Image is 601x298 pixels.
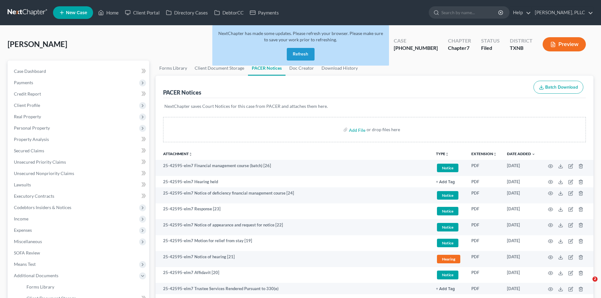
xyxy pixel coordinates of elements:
[466,219,502,235] td: PDF
[163,89,201,96] div: PACER Notices
[14,193,54,199] span: Executory Contracts
[493,152,497,156] i: unfold_more
[502,267,540,283] td: [DATE]
[436,206,461,216] a: Notice
[466,251,502,267] td: PDF
[436,190,461,201] a: Notice
[436,179,461,185] a: + Add Tag
[156,203,431,219] td: 25-42595-elm7 Response [23]
[156,187,431,203] td: 25-42595-elm7 Notice of deficiency financial management course [24]
[467,45,469,51] span: 7
[156,283,431,294] td: 25-42595-elm7 Trustee Services Rendered Pursuant to 330(e)
[163,7,211,18] a: Directory Cases
[66,10,87,15] span: New Case
[14,227,32,233] span: Expenses
[466,187,502,203] td: PDF
[14,80,33,85] span: Payments
[14,148,44,153] span: Secured Claims
[14,239,42,244] span: Miscellaneous
[14,182,31,187] span: Lawsuits
[14,114,41,119] span: Real Property
[14,261,36,267] span: Means Test
[14,205,71,210] span: Codebtors Insiders & Notices
[14,171,74,176] span: Unsecured Nonpriority Claims
[502,235,540,251] td: [DATE]
[436,270,461,280] a: Notice
[437,271,458,279] span: Notice
[9,88,149,100] a: Credit Report
[156,267,431,283] td: 25-42595-elm7 Affidavit [20]
[543,37,586,51] button: Preview
[510,7,531,18] a: Help
[502,203,540,219] td: [DATE]
[436,254,461,264] a: Hearing
[448,37,471,44] div: Chapter
[545,85,578,90] span: Batch Download
[466,203,502,219] td: PDF
[441,7,499,18] input: Search by name...
[448,44,471,52] div: Chapter
[163,151,192,156] a: Attachmentunfold_more
[367,126,400,133] div: or drop files here
[532,7,593,18] a: [PERSON_NAME], PLLC
[191,61,248,76] a: Client Document Storage
[156,160,431,176] td: 25-42595-elm7 Financial management course (batch) [26]
[437,164,458,172] span: Notice
[14,273,58,278] span: Additional Documents
[394,37,438,44] div: Case
[436,163,461,173] a: Notice
[436,180,455,184] button: + Add Tag
[14,159,66,165] span: Unsecured Priority Claims
[9,179,149,190] a: Lawsuits
[481,44,500,52] div: Filed
[9,156,149,168] a: Unsecured Priority Claims
[436,152,449,156] button: TYPEunfold_more
[471,151,497,156] a: Extensionunfold_more
[14,68,46,74] span: Case Dashboard
[8,39,67,49] span: [PERSON_NAME]
[437,207,458,215] span: Notice
[466,235,502,251] td: PDF
[189,152,192,156] i: unfold_more
[14,216,28,221] span: Income
[436,287,455,291] button: + Add Tag
[156,61,191,76] a: Forms Library
[247,7,282,18] a: Payments
[14,102,40,108] span: Client Profile
[394,44,438,52] div: [PHONE_NUMBER]
[9,190,149,202] a: Executory Contracts
[580,277,595,292] iframe: Intercom live chat
[510,37,533,44] div: District
[9,168,149,179] a: Unsecured Nonpriority Claims
[156,235,431,251] td: 25-42595-elm7 Motion for relief from stay [19]
[164,103,585,109] p: NextChapter saves Court Notices for this case from PACER and attaches them here.
[466,267,502,283] td: PDF
[21,281,149,293] a: Forms Library
[502,283,540,294] td: [DATE]
[502,187,540,203] td: [DATE]
[502,219,540,235] td: [DATE]
[437,223,458,231] span: Notice
[533,81,583,94] button: Batch Download
[287,48,315,61] button: Refresh
[95,7,122,18] a: Home
[437,191,458,200] span: Notice
[9,145,149,156] a: Secured Claims
[9,247,149,259] a: SOFA Review
[436,286,461,292] a: + Add Tag
[9,66,149,77] a: Case Dashboard
[14,91,41,96] span: Credit Report
[502,176,540,187] td: [DATE]
[466,283,502,294] td: PDF
[14,137,49,142] span: Property Analysis
[122,7,163,18] a: Client Portal
[532,152,535,156] i: expand_more
[9,134,149,145] a: Property Analysis
[156,219,431,235] td: 25-42595-elm7 Notice of appearance and request for notice [22]
[436,222,461,232] a: Notice
[510,44,533,52] div: TXNB
[437,255,460,263] span: Hearing
[502,251,540,267] td: [DATE]
[211,7,247,18] a: DebtorCC
[592,277,598,282] span: 2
